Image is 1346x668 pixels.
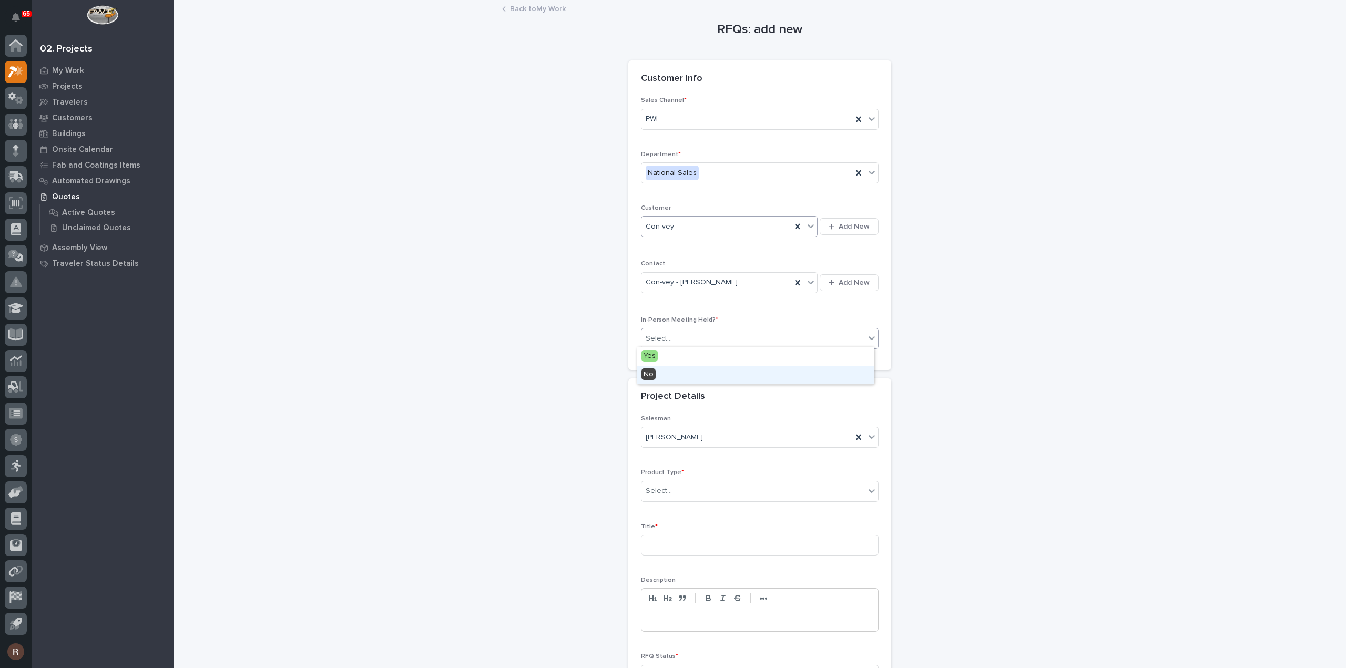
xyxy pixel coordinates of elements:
[641,368,656,380] span: No
[52,259,139,269] p: Traveler Status Details
[52,82,83,91] p: Projects
[641,73,702,85] h2: Customer Info
[820,274,879,291] button: Add New
[62,223,131,233] p: Unclaimed Quotes
[641,350,658,362] span: Yes
[52,145,113,155] p: Onsite Calendar
[32,126,174,141] a: Buildings
[52,177,130,186] p: Automated Drawings
[641,653,678,660] span: RFQ Status
[510,2,566,14] a: Back toMy Work
[641,391,705,403] h2: Project Details
[13,13,27,29] div: Notifications65
[646,277,738,288] span: Con-vey - [PERSON_NAME]
[637,366,874,384] div: No
[641,523,658,530] span: Title
[32,157,174,173] a: Fab and Coatings Items
[32,173,174,189] a: Automated Drawings
[52,161,140,170] p: Fab and Coatings Items
[646,432,703,443] span: [PERSON_NAME]
[32,141,174,157] a: Onsite Calendar
[641,97,687,104] span: Sales Channel
[87,5,118,25] img: Workspace Logo
[32,189,174,204] a: Quotes
[52,243,107,253] p: Assembly View
[62,208,115,218] p: Active Quotes
[52,66,84,76] p: My Work
[32,94,174,110] a: Travelers
[641,416,671,422] span: Salesman
[760,594,768,603] strong: •••
[641,469,684,476] span: Product Type
[32,240,174,255] a: Assembly View
[52,192,80,202] p: Quotes
[646,333,672,344] div: Select...
[646,166,699,181] div: National Sales
[646,486,672,497] div: Select...
[52,129,86,139] p: Buildings
[839,278,870,287] span: Add New
[641,151,681,158] span: Department
[5,641,27,663] button: users-avatar
[641,317,718,323] span: In-Person Meeting Held?
[641,205,671,211] span: Customer
[40,44,93,55] div: 02. Projects
[32,63,174,78] a: My Work
[52,114,93,123] p: Customers
[641,577,676,583] span: Description
[637,347,874,366] div: Yes
[52,98,88,107] p: Travelers
[646,221,674,232] span: Con-vey
[40,220,174,235] a: Unclaimed Quotes
[32,110,174,126] a: Customers
[23,10,30,17] p: 65
[32,78,174,94] a: Projects
[5,6,27,28] button: Notifications
[32,255,174,271] a: Traveler Status Details
[40,205,174,220] a: Active Quotes
[641,261,665,267] span: Contact
[756,592,771,604] button: •••
[820,218,879,235] button: Add New
[628,22,891,37] h1: RFQs: add new
[646,114,658,125] span: PWI
[839,222,870,231] span: Add New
